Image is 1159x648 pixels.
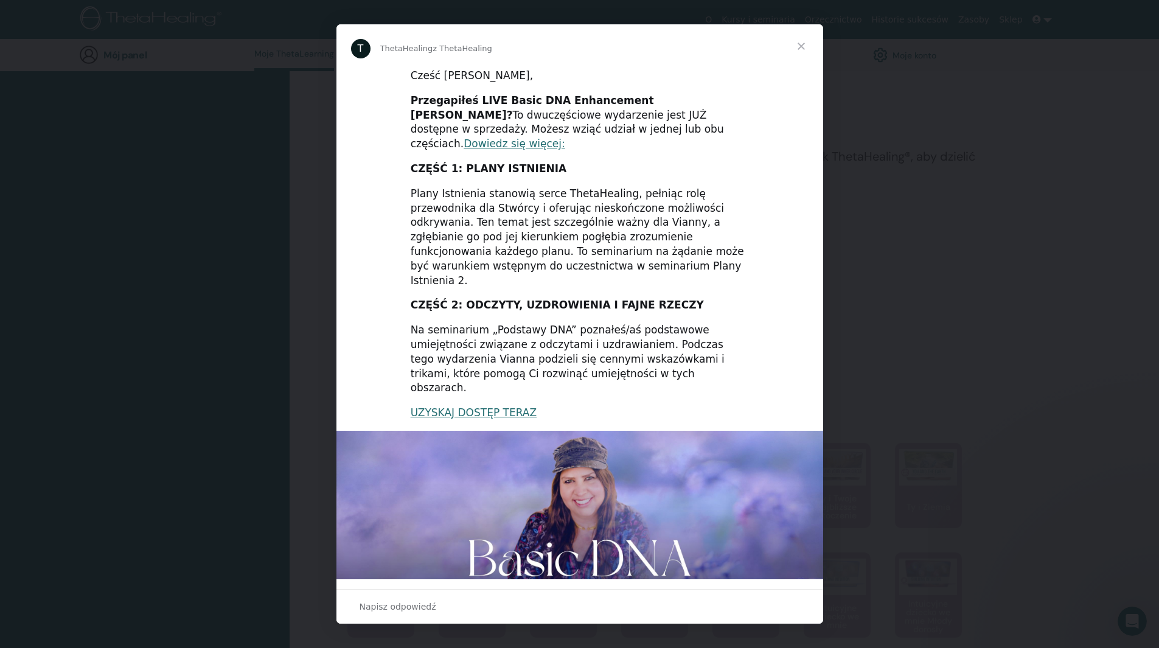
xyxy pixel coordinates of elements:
a: UZYSKAJ DOSTĘP TERAZ [411,406,537,419]
font: CZĘŚĆ 1: PLANY ISTNIENIA [411,162,567,175]
div: Otwórz rozmowę i odpowiedź [336,589,823,624]
a: Dowiedz się więcej: [464,138,565,150]
font: z ThetaHealing [433,44,492,53]
span: Zamknij [779,24,823,68]
font: CZĘŚĆ 2: ODCZYTY, UZDROWIENIA I FAJNE RZECZY [411,299,704,311]
font: T [358,43,364,54]
font: Plany Istnienia stanowią serce ThetaHealing, pełniąc rolę przewodnika dla Stwórcy i oferując nies... [411,187,744,287]
font: To dwuczęściowe wydarzenie jest JUŻ dostępne w sprzedaży. Możesz wziąć udział w jednej lub obu cz... [411,109,724,150]
font: Przegapiłeś LIVE Basic DNA Enhancement [PERSON_NAME]? [411,94,654,121]
font: Napisz odpowiedź [360,602,436,611]
font: Na seminarium „Podstawy DNA” poznałeś/aś podstawowe umiejętności związane z odczytami i uzdrawian... [411,324,725,394]
font: Cześć [PERSON_NAME], [411,69,533,82]
font: ThetaHealing [380,44,433,53]
div: Zdjęcie profilowe dla ThetaHealing [351,39,371,58]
